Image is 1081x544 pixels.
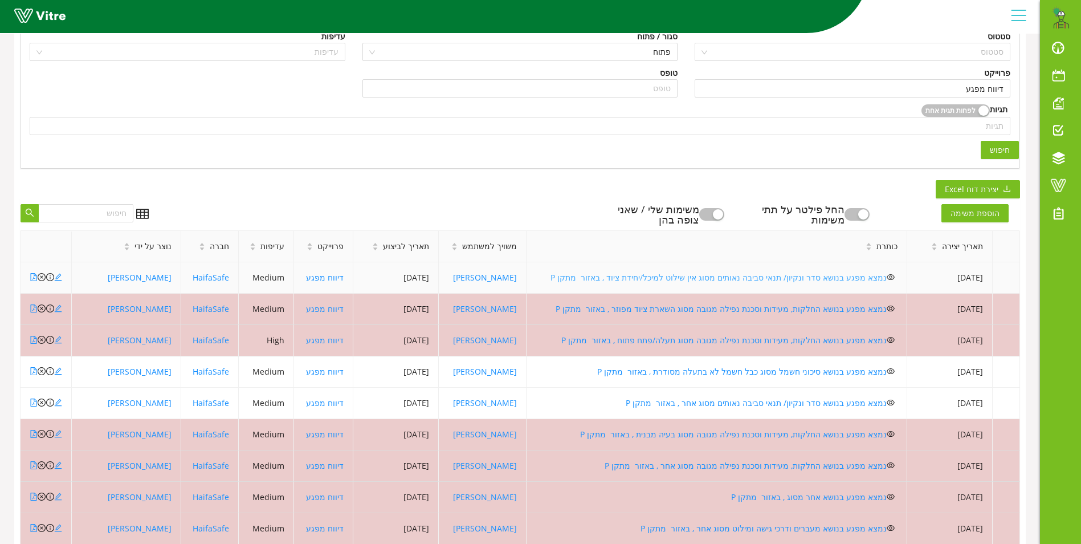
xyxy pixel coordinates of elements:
span: close-circle [38,524,46,532]
a: file-pdf [30,366,38,377]
a: נמצא מפגע בנושא סדר ונקיון/ תנאי סביבה נאותים מסוג אחר , באזור מתקן P [626,397,887,408]
button: חיפוש [981,141,1019,159]
a: [PERSON_NAME] [108,335,172,346]
span: file-pdf [30,430,38,438]
span: edit [54,461,62,469]
td: Medium [239,356,295,388]
a: HaifaSafe [193,303,229,314]
span: eye [887,461,895,469]
a: נמצא מפגע בנושא אחר מסוג , באזור מתקן P [731,492,887,502]
td: [DATE] [353,450,439,482]
img: 1b769f6a-5bd2-4624-b62a-8340ff607ce4.png [1050,6,1072,29]
td: [DATE] [353,482,439,513]
span: נוצר על ידי [134,240,172,253]
span: חיפוש [990,144,1010,156]
a: [PERSON_NAME] [453,460,517,471]
a: file-pdf [30,523,38,534]
a: file-pdf [30,272,38,283]
td: [DATE] [907,294,993,325]
a: [PERSON_NAME] [453,303,517,314]
td: Medium [239,388,295,419]
a: נמצא מפגע בנושא החלקות, מעידות וסכנת נפילה מגובה מסוג בעיה מבנית , באזור מתקן P [580,429,887,440]
span: download [1003,185,1011,194]
span: info-circle [46,461,54,469]
span: file-pdf [30,367,38,375]
span: edit [54,430,62,438]
a: דיווח מפגע [306,429,344,440]
span: caret-down [250,246,256,252]
div: סטטוס [988,30,1010,43]
a: [PERSON_NAME] [453,272,517,283]
a: HaifaSafe [193,429,229,440]
td: [DATE] [353,419,439,450]
span: יצירת דוח Excel [945,183,998,196]
span: caret-up [199,241,205,247]
span: חברה [210,240,229,253]
td: [DATE] [907,325,993,356]
span: caret-down [124,246,130,252]
a: [PERSON_NAME] [108,460,172,471]
td: [DATE] [907,388,993,419]
span: edit [54,336,62,344]
a: נמצא מפגע בנושא החלקות, מעידות וסכנת נפילה מגובה מסוג השארת ציוד מפוזר , באזור מתקן P [556,303,887,314]
span: info-circle [46,367,54,375]
span: caret-up [866,241,872,247]
span: caret-down [199,246,205,252]
span: caret-up [451,241,458,247]
span: close-circle [38,399,46,407]
td: High [239,325,295,356]
a: HaifaSafe [193,366,229,377]
a: HaifaSafe [193,272,229,283]
span: close-circle [38,367,46,375]
span: info-circle [46,493,54,501]
span: info-circle [46,305,54,312]
span: close-circle [38,430,46,438]
div: תגיות [990,103,1007,116]
span: הוספת משימה [941,204,1009,222]
span: caret-up [307,241,313,247]
span: file-pdf [30,493,38,501]
a: [PERSON_NAME] [453,492,517,502]
a: נמצא מפגע בנושא מעברים ודרכי גישה ומילוט מסוג אחר , באזור מתקן P [641,523,887,534]
a: edit [54,492,62,502]
span: caret-up [124,241,130,247]
span: table [136,208,149,220]
input: חיפוש [38,204,133,222]
a: HaifaSafe [193,335,229,346]
a: edit [54,366,62,377]
span: עדיפות [260,240,284,253]
td: [DATE] [353,356,439,388]
a: file-pdf [30,335,38,346]
a: נמצא מפגע בנושא סיכוני חשמל מסוג כבל חשמל לא בתעלה מסודרת , באזור מתקן P [597,366,887,377]
td: Medium [239,419,295,450]
a: הוספת משימה [941,205,1020,219]
a: [PERSON_NAME] [108,303,172,314]
span: edit [54,305,62,312]
button: search [21,204,39,222]
a: file-pdf [30,492,38,502]
a: edit [54,460,62,471]
a: edit [54,429,62,440]
td: [DATE] [907,419,993,450]
span: משויך למשתמש [462,240,517,253]
td: Medium [239,262,295,294]
span: תאריך לביצוע [383,240,429,253]
div: החל פילטר על תתי משימות [747,204,844,225]
a: [PERSON_NAME] [108,523,172,534]
span: file-pdf [30,461,38,469]
div: סגור / פתוח [637,30,678,43]
a: edit [54,272,62,283]
span: close-circle [38,461,46,469]
a: [PERSON_NAME] [108,429,172,440]
span: caret-up [931,241,937,247]
td: Medium [239,294,295,325]
span: פתוח [369,43,671,60]
a: [PERSON_NAME] [453,366,517,377]
a: HaifaSafe [193,523,229,534]
a: דיווח מפגע [306,460,344,471]
a: file-pdf [30,303,38,314]
td: [DATE] [353,388,439,419]
td: [DATE] [907,450,993,482]
span: eye [887,273,895,281]
a: edit [54,303,62,314]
